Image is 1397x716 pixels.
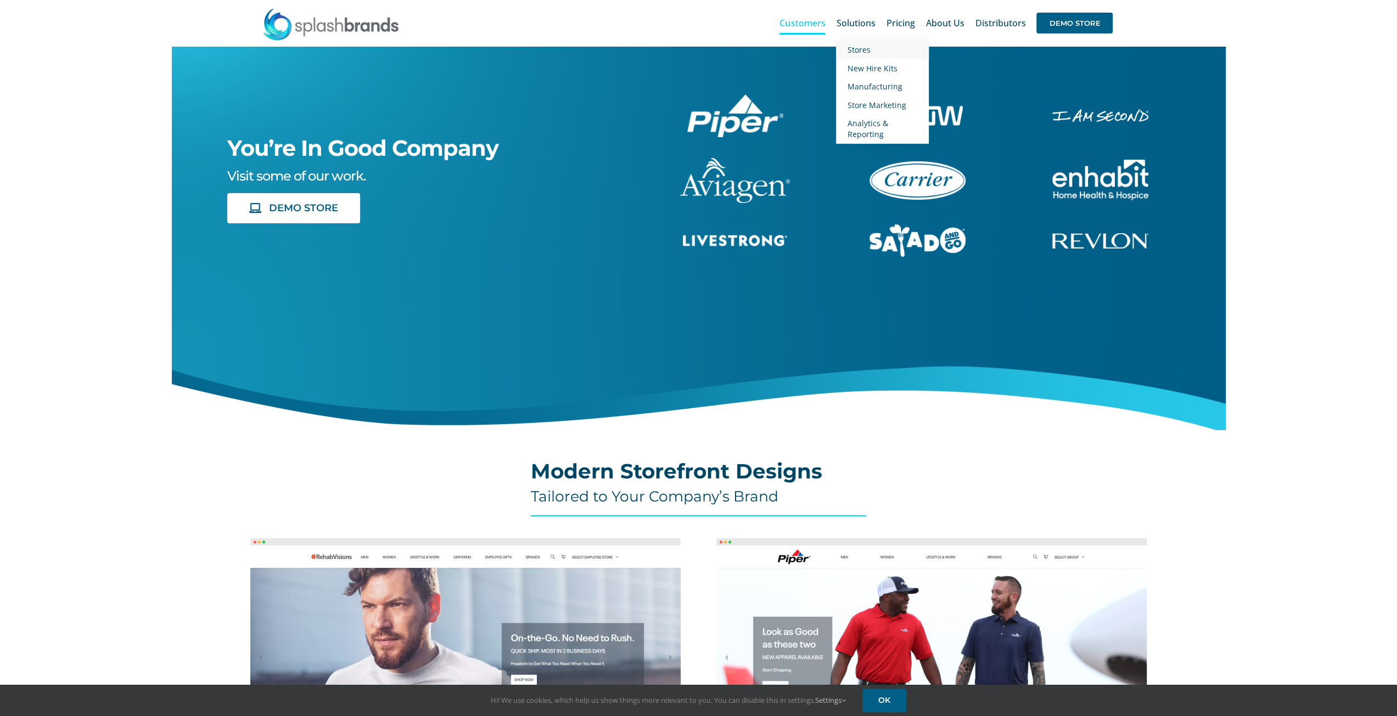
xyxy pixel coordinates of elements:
[862,689,906,712] a: OK
[269,202,338,214] span: DEMO STORE
[847,44,870,55] span: Stores
[886,19,914,27] span: Pricing
[491,695,846,705] span: Hi! We use cookies, which help us show things more relevant to you. You can disable this in setti...
[227,134,498,161] span: You’re In Good Company
[779,5,1113,41] nav: Main Menu
[836,96,929,115] a: Store Marketing
[227,193,360,223] a: DEMO STORE
[687,94,783,137] img: Piper Pilot Ship
[683,233,787,245] a: livestrong-5E-website
[925,19,964,27] span: About Us
[869,224,966,257] img: Salad And Go Store
[836,77,929,96] a: Manufacturing
[869,223,966,235] a: sng-1C
[1052,108,1148,120] a: enhabit-stacked-white
[836,19,875,27] span: Solutions
[836,114,929,143] a: Analytics & Reporting
[975,19,1025,27] span: Distributors
[869,161,966,200] img: Carrier Brand Store
[847,81,902,92] span: Manufacturing
[1052,233,1148,249] img: Revlon
[975,5,1025,41] a: Distributors
[683,235,787,246] img: Livestrong Store
[1052,158,1148,170] a: enhabit-stacked-white
[886,5,914,41] a: Pricing
[815,695,846,705] a: Settings
[869,160,966,172] a: carrier-1B
[836,59,929,78] a: New Hire Kits
[1036,13,1113,33] span: DEMO STORE
[847,63,897,74] span: New Hire Kits
[847,100,906,110] span: Store Marketing
[1052,109,1148,122] img: I Am Second Store
[847,118,888,139] span: Analytics & Reporting
[836,41,929,59] a: Stores
[531,488,866,505] h4: Tailored to Your Company’s Brand
[680,158,790,203] img: aviagen-1C
[1052,232,1148,244] a: revlon-flat-white
[262,8,400,41] img: SplashBrands.com Logo
[531,460,866,482] h2: Modern Storefront Designs
[687,93,783,105] a: piper-White
[779,5,825,41] a: Customers
[779,19,825,27] span: Customers
[1052,160,1148,200] img: Enhabit Gear Store
[227,168,366,184] span: Visit some of our work.
[1036,5,1113,41] a: DEMO STORE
